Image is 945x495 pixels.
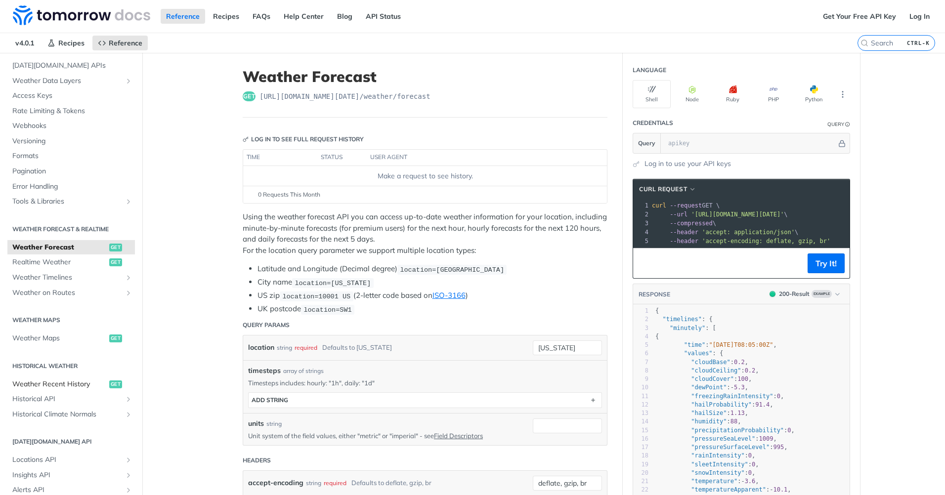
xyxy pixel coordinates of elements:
[734,359,745,366] span: 0.2
[7,88,135,103] a: Access Keys
[243,321,290,330] div: Query Params
[277,340,292,355] div: string
[827,121,850,128] div: QueryInformation
[247,9,276,24] a: FAQs
[838,90,847,99] svg: More ellipsis
[7,255,135,270] a: Realtime Weatherget
[243,68,607,85] h1: Weather Forecast
[655,435,777,442] span: : ,
[817,9,902,24] a: Get Your Free API Key
[633,341,648,349] div: 5
[684,341,705,348] span: "time"
[835,87,850,102] button: More Languages
[125,486,132,494] button: Show subpages for Alerts API
[655,461,759,468] span: : ,
[655,359,748,366] span: : ,
[125,289,132,297] button: Show subpages for Weather on Routes
[7,149,135,164] a: Formats
[243,135,364,144] div: Log in to see full request history
[655,341,777,348] span: : ,
[734,384,745,391] span: 5.3
[779,289,810,298] div: 200 - Result
[7,331,135,346] a: Weather Mapsget
[670,229,698,236] span: --header
[109,334,122,342] span: get
[662,316,701,323] span: "timelines"
[258,277,607,288] li: City name
[652,211,788,218] span: \
[741,478,744,485] span: -
[633,409,648,417] div: 13
[125,198,132,206] button: Show subpages for Tools & Libraries
[770,486,773,493] span: -
[12,197,122,206] span: Tools & Libraries
[808,253,845,273] button: Try It!
[673,80,711,108] button: Node
[633,367,648,375] div: 8
[770,291,775,297] span: 200
[730,410,745,416] span: 1.13
[7,468,135,483] a: Insights APIShow subpages for Insights API
[42,36,90,50] a: Recipes
[12,151,132,161] span: Formats
[633,383,648,392] div: 10
[904,38,932,48] kbd: CTRL-K
[259,91,430,101] span: https://api.tomorrow.io/v4/weather/forecast
[243,211,607,256] p: Using the weather forecast API you can access up-to-date weather information for your location, i...
[691,478,737,485] span: "temperature"
[655,427,795,434] span: : ,
[633,401,648,409] div: 12
[92,36,148,50] a: Reference
[109,244,122,251] span: get
[633,417,648,426] div: 14
[691,367,741,374] span: "cloudCeiling"
[730,418,737,425] span: 88
[633,460,648,469] div: 19
[13,5,150,25] img: Tomorrow.io Weather API Docs
[652,202,720,209] span: GET \
[655,444,787,451] span: : ,
[432,290,466,300] a: ISO-3166
[691,401,752,408] span: "hailProbability"
[759,435,773,442] span: 1009
[12,106,132,116] span: Rate Limiting & Tokens
[283,367,324,375] div: array of strings
[633,486,648,494] div: 22
[633,307,648,315] div: 1
[12,455,122,465] span: Locations API
[787,427,791,434] span: 0
[633,452,648,460] div: 18
[639,185,687,194] span: cURL Request
[655,478,759,485] span: : ,
[12,91,132,101] span: Access Keys
[652,202,666,209] span: curl
[208,9,245,24] a: Recipes
[638,289,671,299] button: RESPONSE
[638,256,652,271] button: Copy to clipboard
[691,469,744,476] span: "snowIntensity"
[652,229,798,236] span: \
[691,211,784,218] span: '[URL][DOMAIN_NAME][DATE]'
[691,435,755,442] span: "pressureSeaLevel"
[633,392,648,401] div: 11
[125,456,132,464] button: Show subpages for Locations API
[367,150,587,165] th: user agent
[652,220,716,227] span: \
[633,210,650,219] div: 2
[633,443,648,452] div: 17
[633,228,650,237] div: 4
[754,80,792,108] button: PHP
[12,257,107,267] span: Realtime Weather
[243,136,249,142] svg: Key
[745,478,756,485] span: 3.6
[691,359,730,366] span: "cloudBase"
[7,286,135,300] a: Weather on RoutesShow subpages for Weather on Routes
[248,431,518,440] p: Unit system of the field values, either "metric" or "imperial" - see
[773,486,787,493] span: 10.1
[12,470,122,480] span: Insights API
[670,211,687,218] span: --url
[12,394,122,404] span: Historical API
[243,456,271,465] div: Headers
[633,237,650,246] div: 5
[636,184,700,194] button: cURL Request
